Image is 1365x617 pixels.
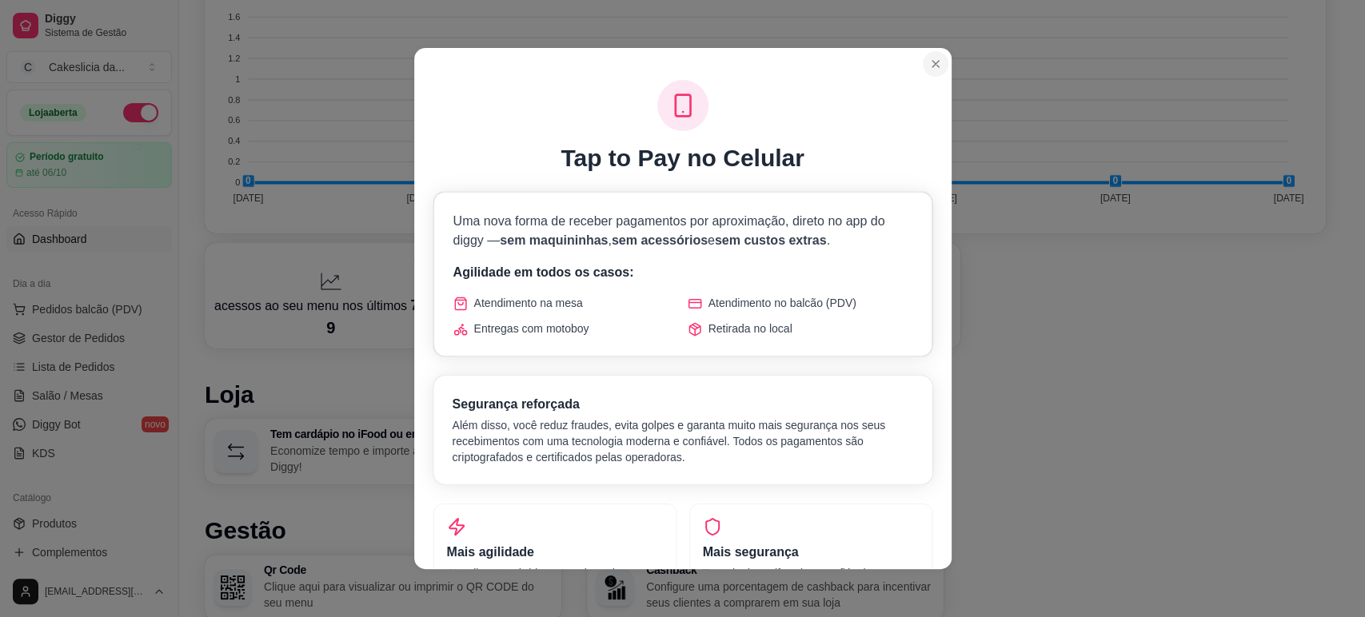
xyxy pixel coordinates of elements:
span: sem custos extras [715,233,827,247]
p: Além disso, você reduz fraudes, evita golpes e garanta muito mais segurança nos seus recebimentos... [453,417,913,465]
h3: Mais agilidade [447,543,663,562]
span: Atendimento na mesa [474,295,583,311]
h3: Segurança reforçada [453,395,913,414]
span: Atendimento no balcão (PDV) [708,295,856,311]
button: Close [923,51,948,77]
p: Agilidade em todos os casos: [453,263,912,282]
span: Retirada no local [708,320,792,336]
p: Uma nova forma de receber pagamentos por aproximação, direto no app do diggy — , e . [453,212,912,250]
h3: Mais segurança [703,543,919,562]
p: Atendimento rápido em qualquer lugar [447,565,663,581]
span: sem maquininhas [500,233,608,247]
p: Tecnologia antifraude e confiável [703,565,919,581]
span: sem acessórios [612,233,708,247]
span: Entregas com motoboy [474,320,589,336]
h1: Tap to Pay no Celular [561,144,804,173]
